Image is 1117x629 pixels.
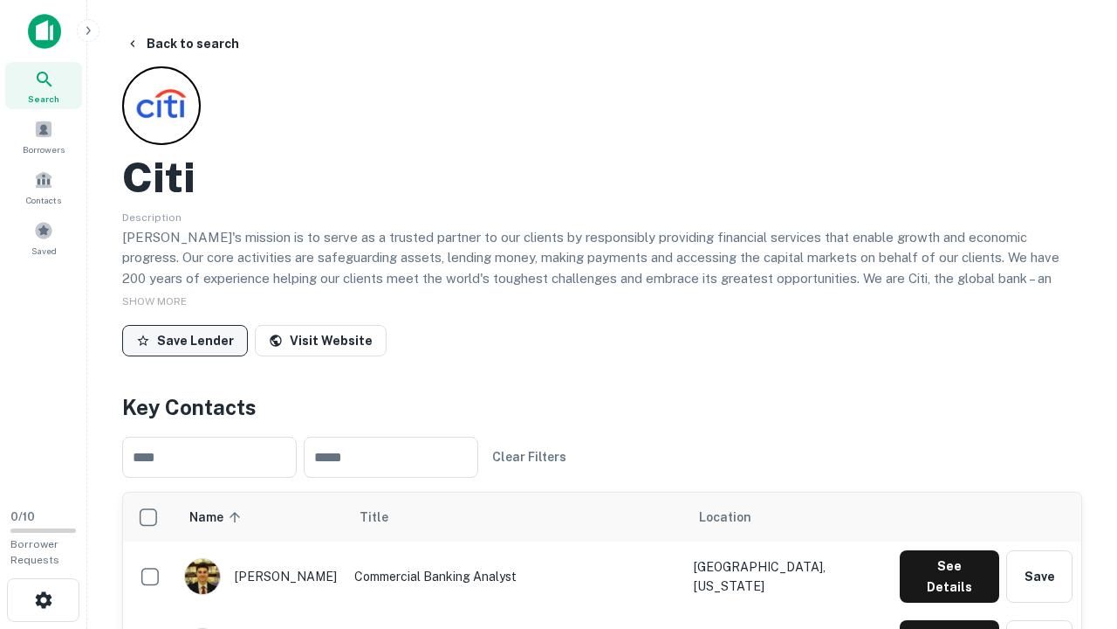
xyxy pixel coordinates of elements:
a: Saved [5,214,82,261]
h2: Citi [122,152,195,203]
button: Clear Filters [485,441,573,473]
a: Contacts [5,163,82,211]
a: Borrowers [5,113,82,160]
span: SHOW MORE [122,295,187,308]
span: 0 / 10 [10,510,35,523]
span: Location [699,507,751,528]
button: See Details [900,550,999,603]
span: Contacts [26,193,61,207]
button: Save [1006,550,1072,603]
button: Back to search [119,28,246,59]
span: Title [360,507,411,528]
span: Name [189,507,246,528]
td: [GEOGRAPHIC_DATA], [US_STATE] [685,542,891,612]
span: Search [28,92,59,106]
img: capitalize-icon.png [28,14,61,49]
th: Name [175,493,346,542]
a: Visit Website [255,325,387,356]
td: Commercial Banking Analyst [346,542,685,612]
th: Title [346,493,685,542]
h4: Key Contacts [122,391,1082,423]
p: [PERSON_NAME]'s mission is to serve as a trusted partner to our clients by responsibly providing ... [122,227,1082,330]
th: Location [685,493,891,542]
a: Search [5,62,82,109]
iframe: Chat Widget [1030,489,1117,573]
span: Saved [31,244,57,258]
img: 1753279374948 [185,559,220,594]
span: Borrowers [23,142,65,156]
div: [PERSON_NAME] [184,558,337,595]
button: Save Lender [122,325,248,356]
span: Description [122,211,182,224]
span: Borrower Requests [10,538,59,566]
